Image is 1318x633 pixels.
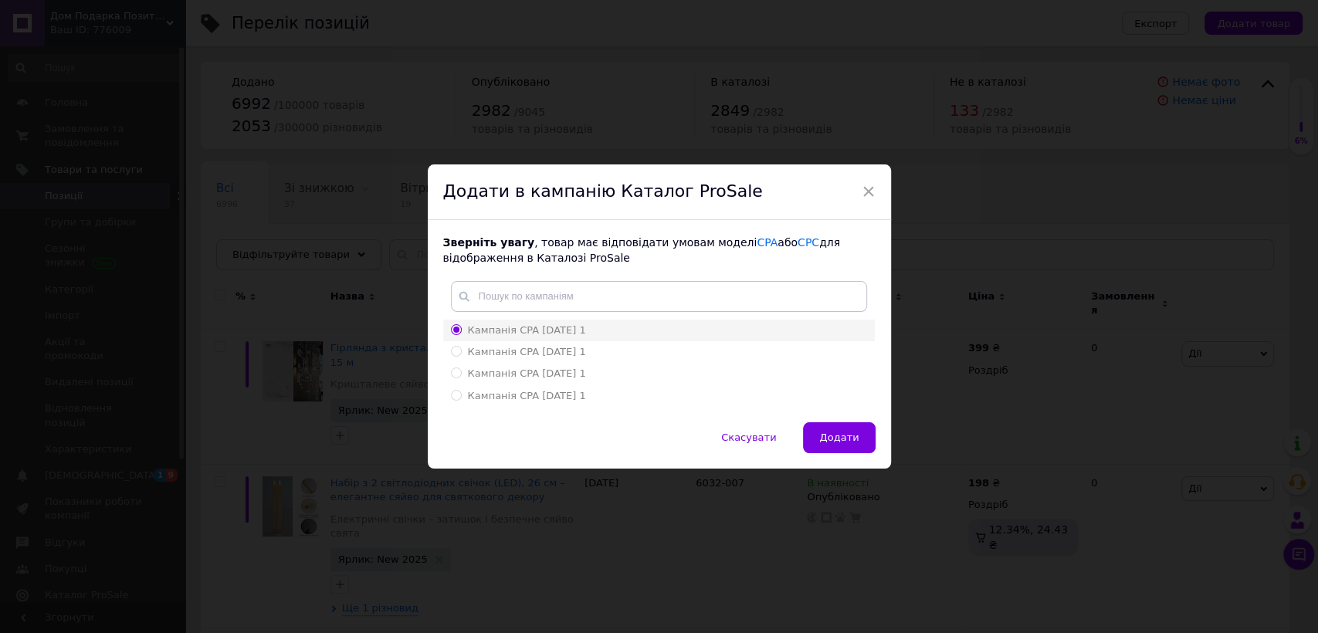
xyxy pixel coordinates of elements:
[468,324,586,336] span: Кампанія CPA [DATE] 1
[803,422,875,453] button: Додати
[798,236,819,249] a: CPC
[862,178,876,205] span: ×
[428,164,891,220] div: Додати в кампанію Каталог ProSale
[451,281,867,312] input: Пошук по кампаніям
[468,346,586,357] span: Кампанія CPA [DATE] 1
[721,432,776,443] span: Скасувати
[443,235,876,266] div: , товар має відповідати умовам моделі або для відображення в Каталозі ProSale
[819,432,859,443] span: Додати
[468,390,586,401] span: Кампанія CPA [DATE] 1
[705,422,792,453] button: Скасувати
[468,367,586,379] span: Кампанія CPA [DATE] 1
[757,236,778,249] a: CPA
[443,236,535,249] b: Зверніть увагу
